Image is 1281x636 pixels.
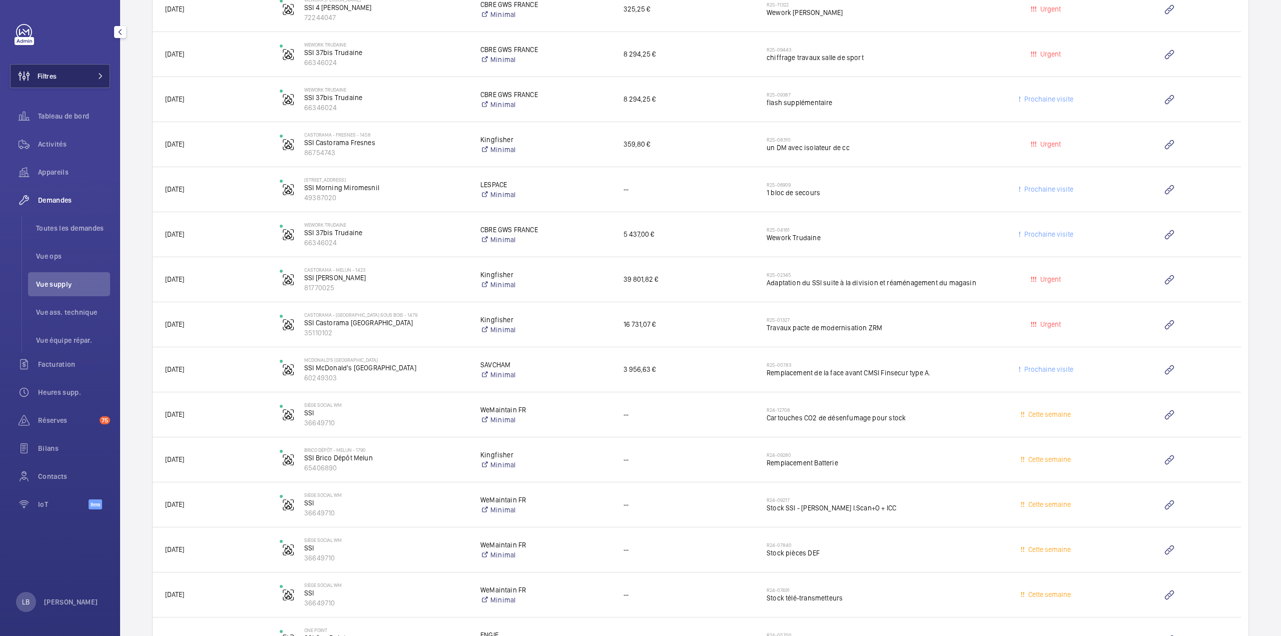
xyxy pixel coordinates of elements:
[304,267,467,273] p: Castorama - MELUN - 1423
[38,387,110,397] span: Heures supp.
[165,320,184,328] span: [DATE]
[304,177,467,183] p: [STREET_ADDRESS]
[480,450,610,460] p: Kingfisher
[480,135,610,145] p: Kingfisher
[480,550,610,560] a: Minimal
[623,409,754,420] span: --
[304,363,467,373] p: SSI McDonald's [GEOGRAPHIC_DATA]
[1026,545,1071,553] span: Cette semaine
[767,503,983,513] span: Stock SSI - [PERSON_NAME] I.Scan+O + ICC
[38,471,110,481] span: Contacts
[1038,275,1061,283] span: Urgent
[36,335,110,345] span: Vue équipe répar.
[480,495,610,505] p: WeMaintain FR
[767,272,983,278] h2: R25-02345
[767,2,983,8] h2: R25-11322
[480,415,610,425] a: Minimal
[38,167,110,177] span: Appareils
[304,283,467,293] p: 81770025
[304,193,467,203] p: 49387020
[767,548,983,558] span: Stock pièces DEF
[767,137,983,143] h2: R25-08310
[153,77,1241,122] div: Press SPACE to select this row.
[623,184,754,195] span: --
[165,365,184,373] span: [DATE]
[1022,365,1073,373] span: Prochaine visite
[767,227,983,233] h2: R25-04161
[480,405,610,415] p: WeMaintain FR
[282,229,294,241] img: fire_alarm.svg
[304,132,467,138] p: Castorama - FRESNES - 1458
[165,275,184,283] span: [DATE]
[304,13,467,23] p: 72244047
[153,302,1241,347] div: Press SPACE to select this row.
[304,328,467,338] p: 35110102
[153,257,1241,302] div: Press SPACE to select this row.
[165,545,184,553] span: [DATE]
[623,274,754,285] span: 39 801,82 €
[767,452,983,458] h2: R24-09280
[304,373,467,383] p: 60249303
[38,195,110,205] span: Demandes
[304,453,467,463] p: SSI Brico Dépôt Melun
[304,357,467,363] p: Mcdonald's [GEOGRAPHIC_DATA]
[282,49,294,61] img: fire_alarm.svg
[282,544,294,556] img: fire_alarm.svg
[767,413,983,423] span: Cartouches CO2 de désenfumage pour stock
[165,95,184,103] span: [DATE]
[480,55,610,65] a: Minimal
[623,319,754,330] span: 16 731,07 €
[304,408,467,418] p: SSI
[165,185,184,193] span: [DATE]
[480,505,610,515] a: Minimal
[282,184,294,196] img: fire_alarm.svg
[153,32,1241,77] div: Press SPACE to select this row.
[36,251,110,261] span: Vue ops
[623,229,754,240] span: 5 437,00 €
[480,315,610,325] p: Kingfisher
[480,235,610,245] a: Minimal
[480,360,610,370] p: SAVCHAM
[304,42,467,48] p: WeWork Trudaine
[767,368,983,378] span: Remplacement de la face avant CMSI Finsecur type A.
[1038,5,1061,13] span: Urgent
[304,402,467,408] p: Siège social WM
[304,582,467,588] p: Siège social WM
[282,274,294,286] img: fire_alarm.svg
[282,319,294,331] img: fire_alarm.svg
[480,145,610,155] a: Minimal
[767,98,983,108] span: flash supplémentaire
[38,359,110,369] span: Facturation
[153,482,1241,527] div: Press SPACE to select this row.
[282,409,294,421] img: fire_alarm.svg
[480,595,610,605] a: Minimal
[767,188,983,198] span: 1 bloc de secours
[1038,320,1061,328] span: Urgent
[767,233,983,243] span: Wework Trudaine
[1022,185,1073,193] span: Prochaine visite
[304,463,467,473] p: 65406890
[623,589,754,600] span: --
[304,588,467,598] p: SSI
[38,139,110,149] span: Activités
[38,71,57,81] span: Filtres
[767,92,983,98] h2: R25-09387
[480,45,610,55] p: CBRE GWS FRANCE
[304,508,467,518] p: 36649710
[282,454,294,466] img: fire_alarm.svg
[165,455,184,463] span: [DATE]
[304,447,467,453] p: Brico Dépôt - MELUN - 1790
[36,307,110,317] span: Vue ass. technique
[1038,50,1061,58] span: Urgent
[165,5,184,13] span: [DATE]
[165,590,184,598] span: [DATE]
[480,585,610,595] p: WeMaintain FR
[304,627,467,633] p: ONE POINT
[1026,410,1071,418] span: Cette semaine
[1026,500,1071,508] span: Cette semaine
[304,103,467,113] p: 66346024
[153,212,1241,257] div: Press SPACE to select this row.
[767,8,983,18] span: Wework [PERSON_NAME]
[304,537,467,543] p: Siège social WM
[304,93,467,103] p: SSI 37bis Trudaine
